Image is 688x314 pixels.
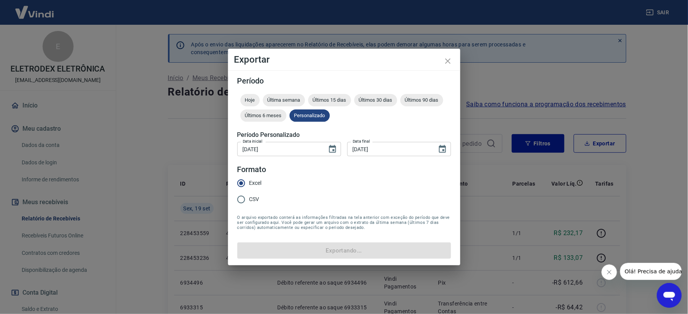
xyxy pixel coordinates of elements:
iframe: Mensagem da empresa [620,263,682,280]
h5: Período [237,77,451,85]
h4: Exportar [234,55,454,64]
iframe: Fechar mensagem [602,265,617,280]
input: DD/MM/YYYY [237,142,322,156]
span: Últimos 30 dias [354,97,397,103]
div: Última semana [263,94,305,106]
span: Hoje [240,97,260,103]
div: Hoje [240,94,260,106]
div: Últimos 6 meses [240,109,287,122]
iframe: Botão para abrir a janela de mensagens [657,283,682,308]
button: close [439,52,457,70]
div: Últimos 15 dias [308,94,351,106]
span: CSV [249,195,259,203]
span: Última semana [263,97,305,103]
span: Personalizado [290,113,330,118]
span: Olá! Precisa de ajuda? [5,5,65,12]
div: Últimos 90 dias [400,94,443,106]
div: Últimos 30 dias [354,94,397,106]
h5: Período Personalizado [237,131,451,139]
label: Data inicial [243,138,263,144]
span: Últimos 15 dias [308,97,351,103]
span: O arquivo exportado conterá as informações filtradas na tela anterior com exceção do período que ... [237,215,451,230]
div: Personalizado [290,109,330,122]
span: Excel [249,179,262,187]
legend: Formato [237,164,266,175]
span: Últimos 6 meses [240,113,287,118]
label: Data final [353,138,370,144]
button: Choose date, selected date is 19 de set de 2025 [435,142,450,157]
button: Choose date, selected date is 19 de set de 2025 [325,142,340,157]
input: DD/MM/YYYY [347,142,432,156]
span: Últimos 90 dias [400,97,443,103]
